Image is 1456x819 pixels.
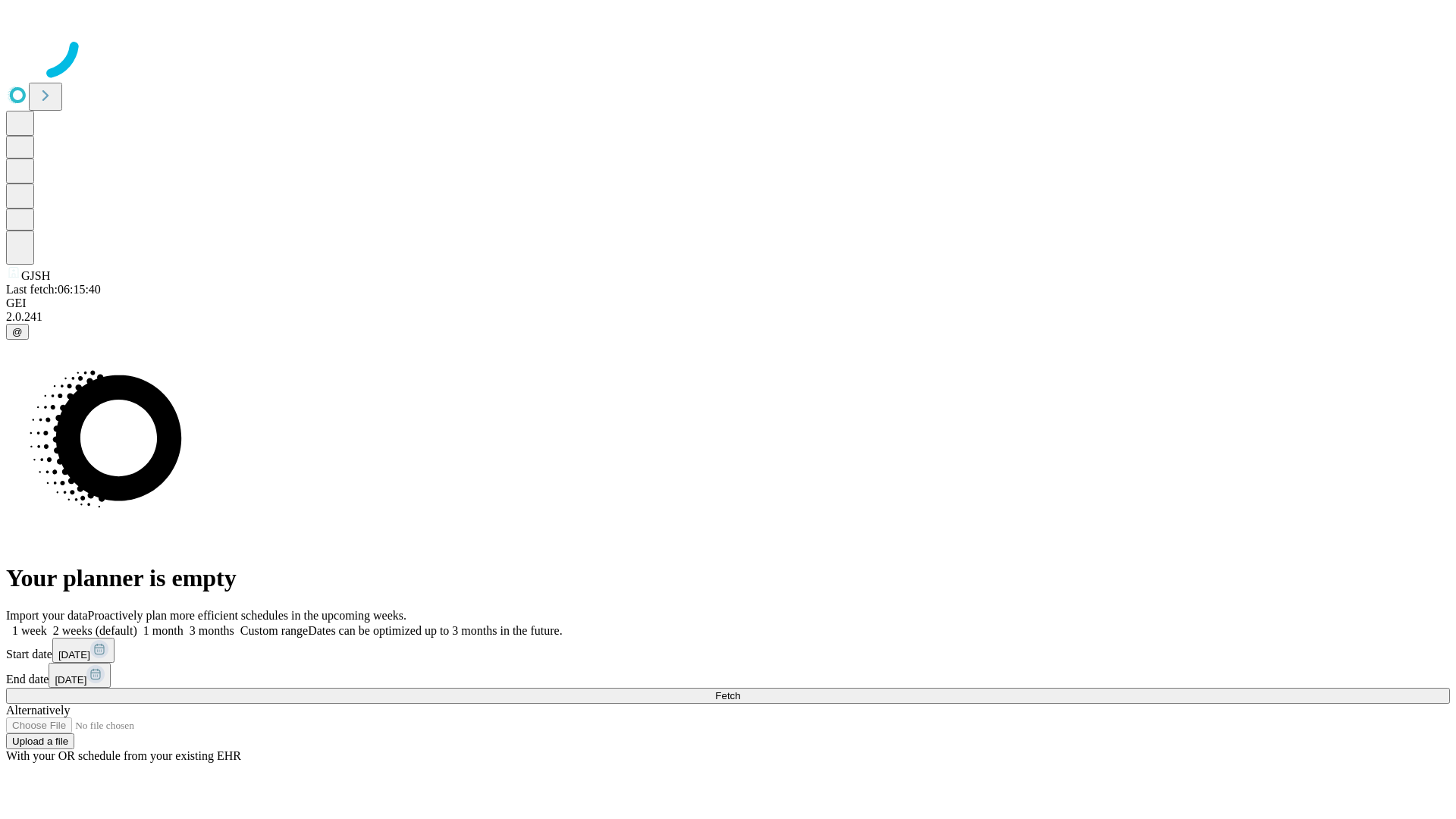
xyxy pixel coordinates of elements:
[6,733,74,749] button: Upload a file
[6,663,1450,688] div: End date
[6,704,70,717] span: Alternatively
[88,609,406,622] span: Proactively plan more efficient schedules in the upcoming weeks.
[715,690,740,701] span: Fetch
[55,674,86,686] span: [DATE]
[12,326,23,337] span: @
[58,649,90,661] span: [DATE]
[6,297,1450,310] div: GEI
[240,624,308,637] span: Custom range
[6,310,1450,324] div: 2.0.241
[143,624,184,637] span: 1 month
[6,638,1450,663] div: Start date
[6,283,101,296] span: Last fetch: 06:15:40
[21,269,50,282] span: GJSH
[6,688,1450,704] button: Fetch
[190,624,234,637] span: 3 months
[308,624,562,637] span: Dates can be optimized up to 3 months in the future.
[6,609,88,622] span: Import your data
[49,663,111,688] button: [DATE]
[12,624,47,637] span: 1 week
[52,638,115,663] button: [DATE]
[6,749,241,762] span: With your OR schedule from your existing EHR
[6,564,1450,592] h1: Your planner is empty
[6,324,29,340] button: @
[53,624,137,637] span: 2 weeks (default)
